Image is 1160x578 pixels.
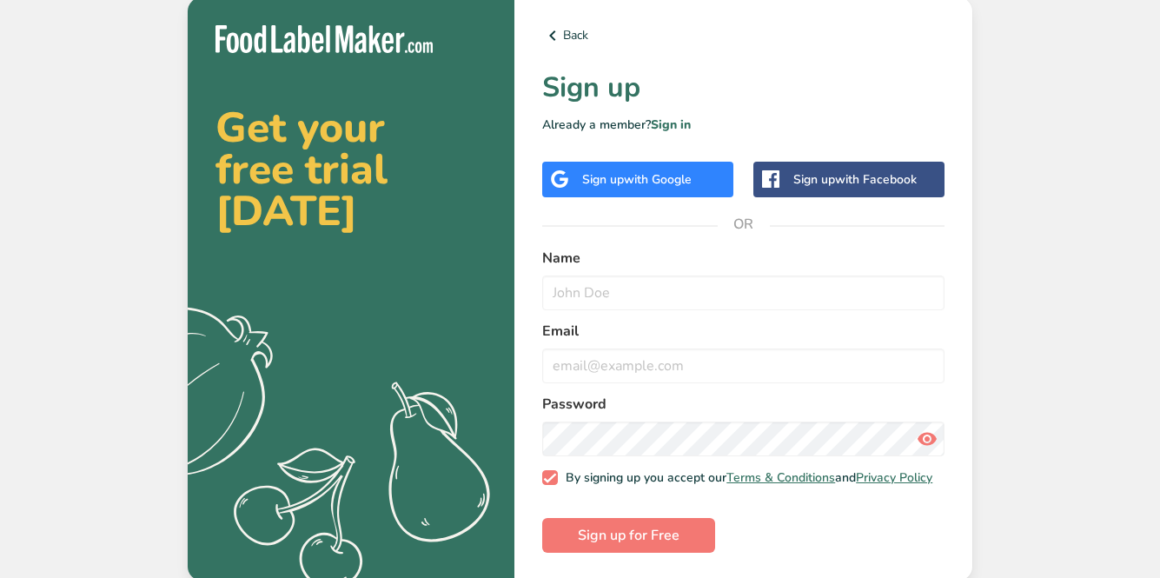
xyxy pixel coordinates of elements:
[651,116,691,133] a: Sign in
[542,394,945,415] label: Password
[215,107,487,232] h2: Get your free trial [DATE]
[718,198,770,250] span: OR
[835,171,917,188] span: with Facebook
[542,116,945,134] p: Already a member?
[542,518,715,553] button: Sign up for Free
[558,470,933,486] span: By signing up you accept our and
[542,67,945,109] h1: Sign up
[542,276,945,310] input: John Doe
[542,349,945,383] input: email@example.com
[582,170,692,189] div: Sign up
[542,25,945,46] a: Back
[726,469,835,486] a: Terms & Conditions
[856,469,932,486] a: Privacy Policy
[578,525,679,546] span: Sign up for Free
[215,25,433,54] img: Food Label Maker
[793,170,917,189] div: Sign up
[542,248,945,269] label: Name
[542,321,945,342] label: Email
[624,171,692,188] span: with Google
